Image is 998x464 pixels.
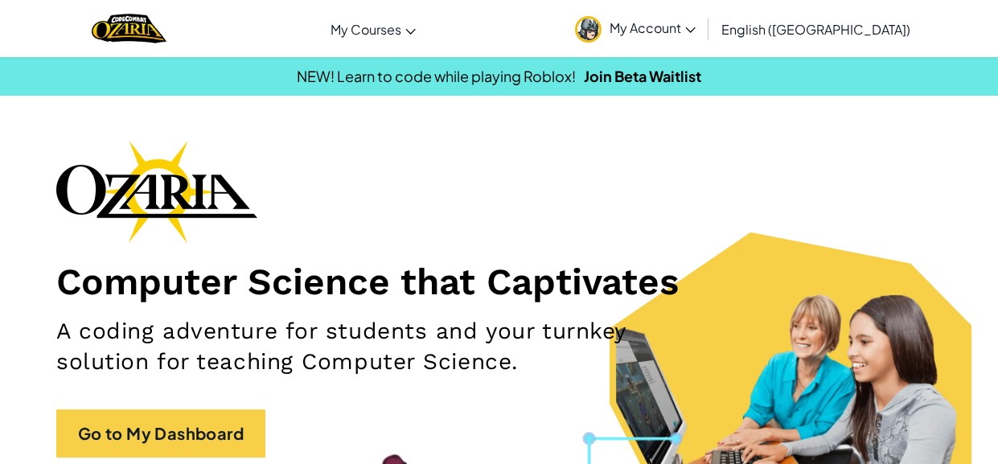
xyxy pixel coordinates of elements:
[56,140,257,243] img: Ozaria branding logo
[721,21,910,38] span: English ([GEOGRAPHIC_DATA])
[584,67,701,85] a: Join Beta Waitlist
[610,19,696,36] span: My Account
[92,12,166,45] img: Home
[331,21,401,38] span: My Courses
[322,7,424,51] a: My Courses
[56,409,265,458] a: Go to My Dashboard
[56,259,942,304] h1: Computer Science that Captivates
[575,16,602,43] img: avatar
[567,3,704,54] a: My Account
[297,67,576,85] span: NEW! Learn to code while playing Roblox!
[713,7,918,51] a: English ([GEOGRAPHIC_DATA])
[56,316,650,377] h2: A coding adventure for students and your turnkey solution for teaching Computer Science.
[92,12,166,45] a: Ozaria by CodeCombat logo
